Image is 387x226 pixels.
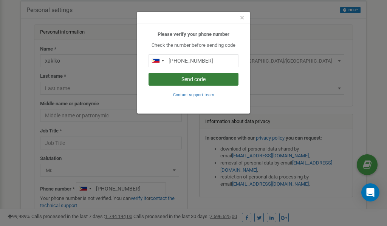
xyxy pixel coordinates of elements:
[173,92,214,97] small: Contact support team
[173,92,214,97] a: Contact support team
[240,13,244,22] span: ×
[361,183,379,201] div: Open Intercom Messenger
[149,54,238,67] input: 0905 123 4567
[149,55,166,67] div: Telephone country code
[149,73,238,86] button: Send code
[149,42,238,49] p: Check the number before sending code
[240,14,244,22] button: Close
[158,31,229,37] b: Please verify your phone number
